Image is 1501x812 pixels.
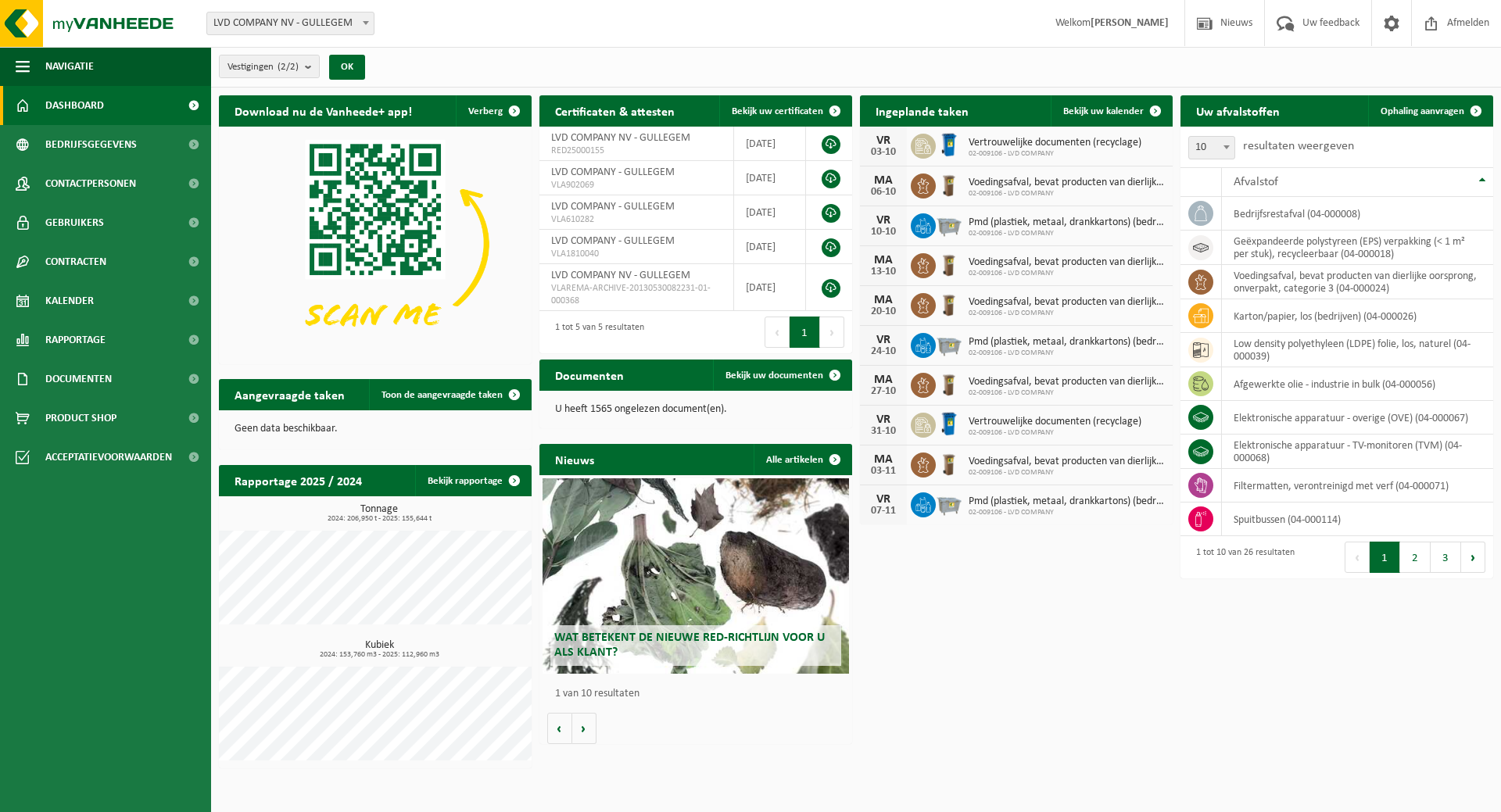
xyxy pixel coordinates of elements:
div: VR [868,413,899,426]
div: 06-10 [868,187,899,198]
h2: Documenten [539,359,639,390]
button: 3 [1431,542,1461,573]
span: 02-009106 - LVD COMPANY [969,309,1165,318]
span: Kalender [45,281,94,320]
td: filtermatten, verontreinigd met verf (04-000071) [1222,469,1493,503]
td: [DATE] [734,195,806,230]
td: spuitbussen (04-000114) [1222,503,1493,536]
span: 2024: 153,760 m3 - 2025: 112,960 m3 [227,651,532,659]
button: Previous [765,317,790,348]
button: Vorige [547,713,572,744]
span: Wat betekent de nieuwe RED-richtlijn voor u als klant? [554,631,825,659]
div: 1 tot 10 van 26 resultaten [1188,540,1295,574]
span: 2024: 206,950 t - 2025: 155,644 t [227,515,532,523]
span: VLA610282 [551,213,722,226]
td: elektronische apparatuur - TV-monitoren (TVM) (04-000068) [1222,435,1493,469]
button: Volgende [572,713,596,744]
span: Documenten [45,359,112,399]
a: Wat betekent de nieuwe RED-richtlijn voor u als klant? [543,478,849,674]
h2: Aangevraagde taken [219,379,360,410]
div: 24-10 [868,346,899,357]
h2: Certificaten & attesten [539,95,690,126]
div: 31-10 [868,426,899,437]
td: bedrijfsrestafval (04-000008) [1222,197,1493,231]
a: Bekijk uw certificaten [719,95,851,127]
span: LVD COMPANY NV - GULLEGEM [206,12,374,35]
td: [DATE] [734,161,806,195]
span: VLA1810040 [551,248,722,260]
img: WB-0140-HPE-BN-01 [936,291,962,317]
div: 03-10 [868,147,899,158]
h2: Uw afvalstoffen [1180,95,1295,126]
img: WB-0240-HPE-BE-09 [936,131,962,158]
p: U heeft 1565 ongelezen document(en). [555,404,836,415]
button: 1 [1370,542,1400,573]
img: WB-2500-GAL-GY-01 [936,490,962,517]
span: Pmd (plastiek, metaal, drankkartons) (bedrijven) [969,336,1165,349]
div: VR [868,493,899,506]
img: WB-0140-HPE-BN-01 [936,251,962,277]
button: Vestigingen(2/2) [219,55,320,78]
div: 03-11 [868,466,899,477]
div: 1 tot 5 van 5 resultaten [547,315,644,349]
div: 27-10 [868,386,899,397]
span: Pmd (plastiek, metaal, drankkartons) (bedrijven) [969,216,1165,229]
span: Voedingsafval, bevat producten van dierlijke oorsprong, onverpakt, categorie 3 [969,256,1165,269]
span: RED25000155 [551,145,722,157]
span: VLA902069 [551,179,722,191]
h2: Ingeplande taken [860,95,984,126]
span: Acceptatievoorwaarden [45,438,172,477]
a: Toon de aangevraagde taken [369,379,530,410]
img: WB-0140-HPE-BN-01 [936,370,962,397]
span: Dashboard [45,86,104,125]
p: 1 van 10 resultaten [555,689,844,699]
count: (2/2) [278,62,299,72]
span: Toon de aangevraagde taken [382,390,503,400]
button: Verberg [456,95,530,127]
span: 02-009106 - LVD COMPANY [969,349,1165,358]
button: Next [1461,542,1485,573]
td: [DATE] [734,264,806,311]
span: 10 [1189,137,1234,159]
div: VR [868,134,899,147]
img: WB-2500-GAL-GY-01 [936,331,962,357]
span: 02-009106 - LVD COMPANY [969,468,1165,478]
p: Geen data beschikbaar. [235,424,516,435]
td: [DATE] [734,127,806,161]
button: Next [820,317,844,348]
span: LVD COMPANY - GULLEGEM [551,166,675,178]
button: 1 [790,317,820,348]
td: low density polyethyleen (LDPE) folie, los, naturel (04-000039) [1222,333,1493,367]
span: 02-009106 - LVD COMPANY [969,189,1165,199]
h3: Tonnage [227,504,532,523]
img: WB-0240-HPE-BE-09 [936,410,962,437]
td: afgewerkte olie - industrie in bulk (04-000056) [1222,367,1493,401]
span: 02-009106 - LVD COMPANY [969,229,1165,238]
span: 02-009106 - LVD COMPANY [969,388,1165,398]
span: LVD COMPANY - GULLEGEM [551,201,675,213]
td: geëxpandeerde polystyreen (EPS) verpakking (< 1 m² per stuk), recycleerbaar (04-000018) [1222,231,1493,265]
div: MA [868,294,899,306]
div: MA [868,254,899,266]
strong: [PERSON_NAME] [1091,17,1169,29]
span: 02-009106 - LVD COMPANY [969,428,1141,438]
td: voedingsafval, bevat producten van dierlijke oorsprong, onverpakt, categorie 3 (04-000024) [1222,265,1493,299]
div: 20-10 [868,306,899,317]
label: resultaten weergeven [1243,140,1354,152]
a: Ophaling aanvragen [1368,95,1492,127]
button: 2 [1400,542,1431,573]
td: karton/papier, los (bedrijven) (04-000026) [1222,299,1493,333]
div: 13-10 [868,266,899,277]
span: Product Shop [45,399,116,438]
span: Voedingsafval, bevat producten van dierlijke oorsprong, onverpakt, categorie 3 [969,296,1165,309]
td: [DATE] [734,230,806,264]
span: Verberg [468,106,503,116]
span: Vertrouwelijke documenten (recyclage) [969,137,1141,149]
img: Download de VHEPlus App [219,127,532,361]
span: Voedingsafval, bevat producten van dierlijke oorsprong, onverpakt, categorie 3 [969,177,1165,189]
div: VR [868,214,899,227]
span: 10 [1188,136,1235,159]
span: Voedingsafval, bevat producten van dierlijke oorsprong, onverpakt, categorie 3 [969,456,1165,468]
div: VR [868,334,899,346]
span: Contracten [45,242,106,281]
